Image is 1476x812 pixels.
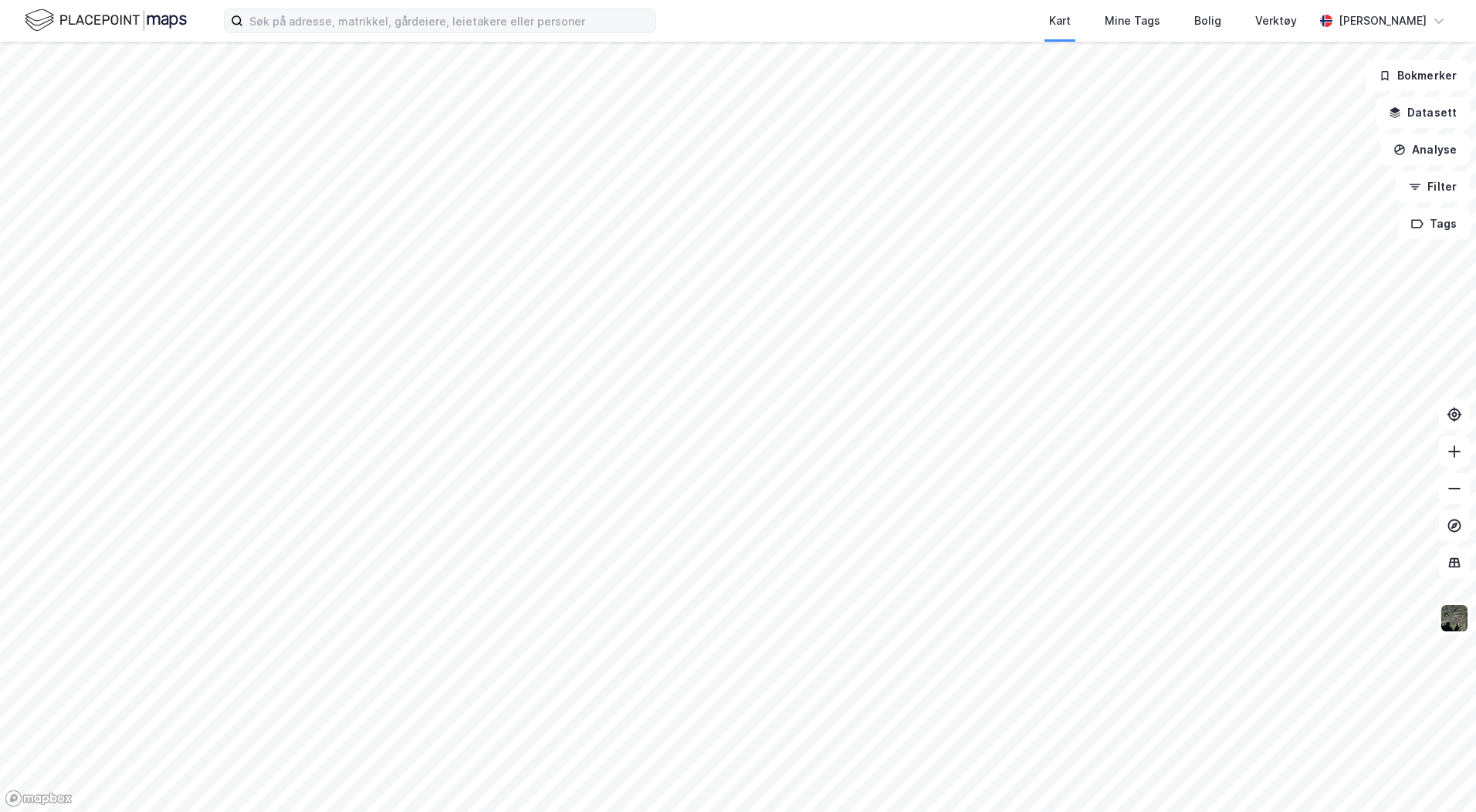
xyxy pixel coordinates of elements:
button: Tags [1398,208,1470,239]
button: Datasett [1376,97,1470,128]
div: Mine Tags [1105,12,1160,30]
img: logo.f888ab2527a4732fd821a326f86c7f29.svg [25,7,187,34]
button: Analyse [1380,134,1470,165]
iframe: Chat Widget [1399,738,1476,812]
div: Verktøy [1255,12,1297,30]
input: Søk på adresse, matrikkel, gårdeiere, leietakere eller personer [243,9,655,32]
button: Bokmerker [1366,60,1470,91]
div: Kart [1049,12,1071,30]
button: Filter [1396,171,1470,202]
div: [PERSON_NAME] [1339,12,1427,30]
a: Mapbox homepage [5,790,73,807]
img: 9k= [1440,604,1469,633]
div: Bolig [1194,12,1221,30]
div: Kontrollprogram for chat [1399,738,1476,812]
